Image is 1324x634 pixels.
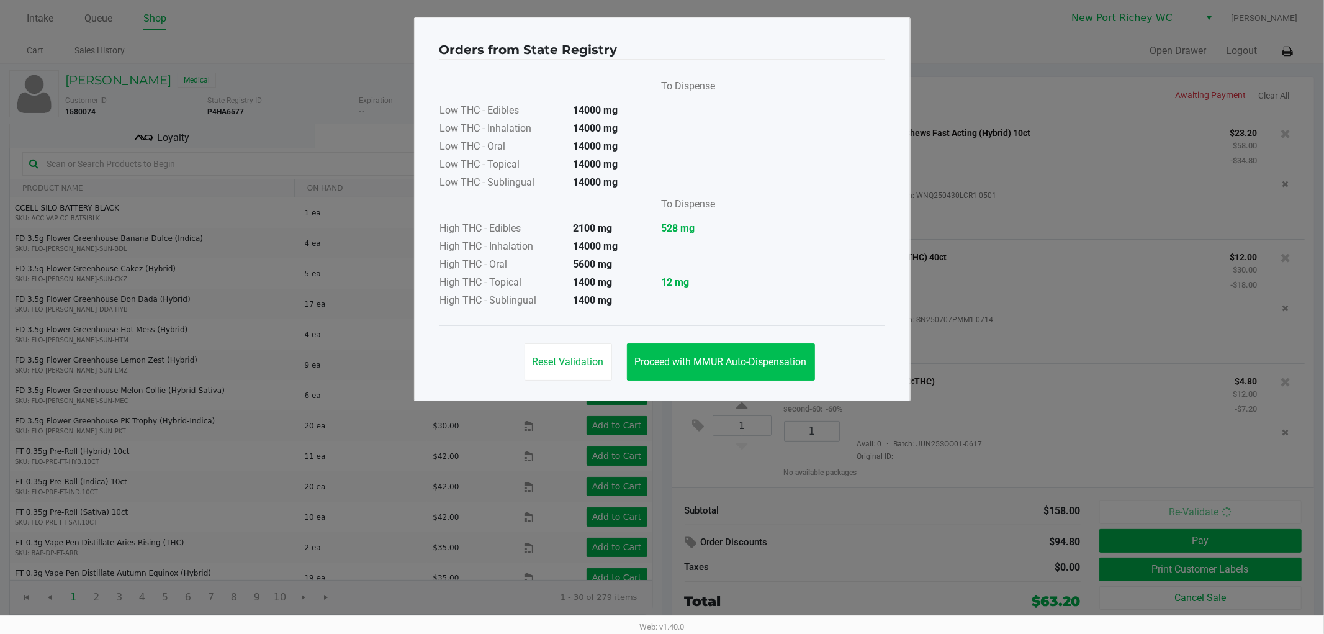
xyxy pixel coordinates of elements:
[662,221,716,236] strong: 528 mg
[439,238,564,256] td: High THC - Inhalation
[439,120,564,138] td: Low THC - Inhalation
[574,176,618,188] strong: 14000 mg
[640,622,685,632] span: Web: v1.40.0
[635,356,807,368] span: Proceed with MMUR Auto-Dispensation
[574,158,618,170] strong: 14000 mg
[439,138,564,156] td: Low THC - Oral
[574,276,613,288] strong: 1400 mg
[439,274,564,292] td: High THC - Topical
[574,122,618,134] strong: 14000 mg
[574,104,618,116] strong: 14000 mg
[439,102,564,120] td: Low THC - Edibles
[574,222,613,234] strong: 2100 mg
[439,220,564,238] td: High THC - Edibles
[439,174,564,192] td: Low THC - Sublingual
[652,192,716,220] td: To Dispense
[574,258,613,270] strong: 5600 mg
[627,343,815,381] button: Proceed with MMUR Auto-Dispensation
[574,294,613,306] strong: 1400 mg
[662,275,716,290] strong: 12 mg
[439,256,564,274] td: High THC - Oral
[533,356,604,368] span: Reset Validation
[439,292,564,310] td: High THC - Sublingual
[439,40,618,59] h4: Orders from State Registry
[574,240,618,252] strong: 14000 mg
[439,156,564,174] td: Low THC - Topical
[652,75,716,102] td: To Dispense
[574,140,618,152] strong: 14000 mg
[525,343,612,381] button: Reset Validation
